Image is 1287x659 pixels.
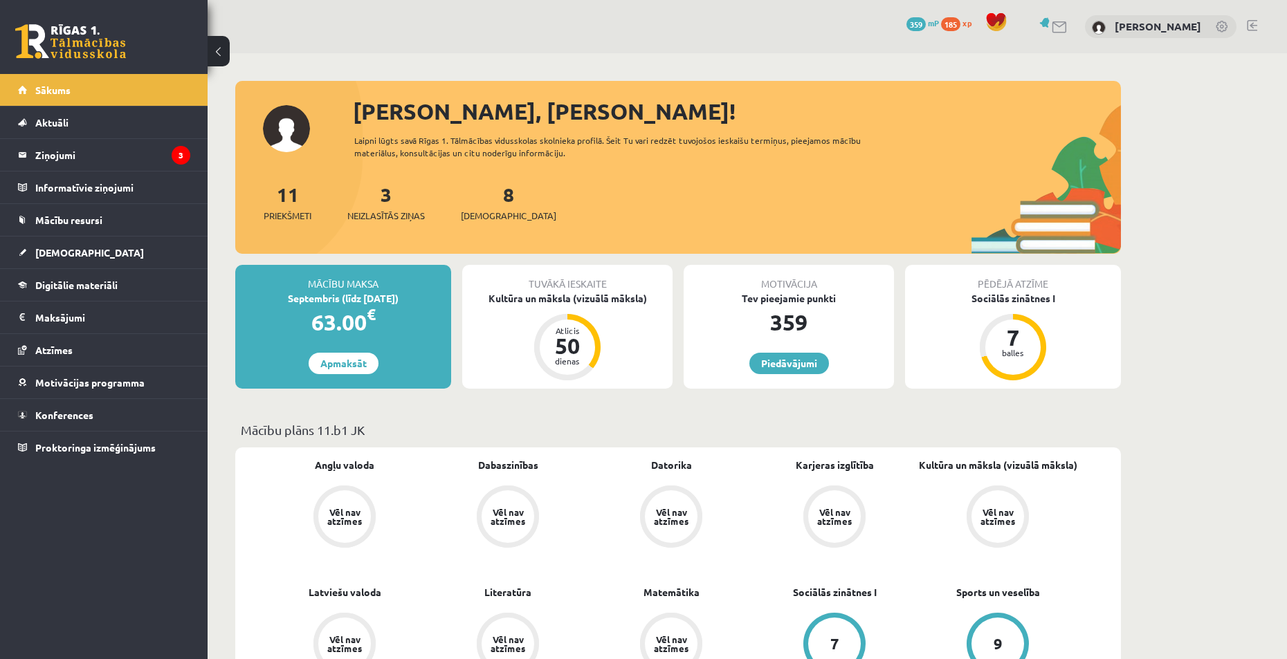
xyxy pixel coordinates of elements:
[1115,19,1201,33] a: [PERSON_NAME]
[325,635,364,653] div: Vēl nav atzīmes
[478,458,538,472] a: Dabaszinības
[651,458,692,472] a: Datorika
[652,635,691,653] div: Vēl nav atzīmes
[18,236,190,268] a: [DEMOGRAPHIC_DATA]
[489,635,527,653] div: Vēl nav atzīmes
[992,326,1034,349] div: 7
[643,585,700,600] a: Matemātika
[263,485,426,550] a: Vēl nav atzīmes
[18,171,190,203] a: Informatīvie ziņojumi
[18,139,190,171] a: Ziņojumi3
[906,17,926,31] span: 359
[461,209,556,223] span: [DEMOGRAPHIC_DATA]
[235,291,451,306] div: Septembris (līdz [DATE])
[35,279,118,291] span: Digitālie materiāli
[367,304,376,324] span: €
[35,84,71,96] span: Sākums
[684,291,894,306] div: Tev pieejamie punkti
[426,485,590,550] a: Vēl nav atzīmes
[684,306,894,339] div: 359
[235,306,451,339] div: 63.00
[830,636,839,651] div: 7
[35,301,190,333] legend: Maksājumi
[18,74,190,106] a: Sākums
[35,246,144,259] span: [DEMOGRAPHIC_DATA]
[905,265,1121,291] div: Pēdējā atzīme
[905,291,1121,306] div: Sociālās zinātnes I
[35,376,145,389] span: Motivācijas programma
[347,182,425,223] a: 3Neizlasītās ziņas
[461,182,556,223] a: 8[DEMOGRAPHIC_DATA]
[35,116,69,129] span: Aktuāli
[15,24,126,59] a: Rīgas 1. Tālmācības vidusskola
[18,366,190,398] a: Motivācijas programma
[462,291,673,382] a: Kultūra un māksla (vizuālā māksla) Atlicis 50 dienas
[462,291,673,306] div: Kultūra un māksla (vizuālā māksla)
[35,214,102,226] span: Mācību resursi
[753,485,916,550] a: Vēl nav atzīmes
[18,399,190,431] a: Konferences
[956,585,1040,600] a: Sports un veselība
[484,585,531,600] a: Literatūra
[919,458,1077,472] a: Kultūra un māksla (vizuālā māksla)
[906,17,939,28] a: 359 mP
[815,508,854,526] div: Vēl nav atzīmes
[172,146,190,165] i: 3
[325,508,364,526] div: Vēl nav atzīmes
[35,139,190,171] legend: Ziņojumi
[793,585,877,600] a: Sociālās zinātnes I
[978,508,1017,526] div: Vēl nav atzīmes
[916,485,1079,550] a: Vēl nav atzīmes
[547,357,588,365] div: dienas
[315,458,374,472] a: Angļu valoda
[994,636,1003,651] div: 9
[1092,21,1106,35] img: Ivans Jakubancs
[18,269,190,301] a: Digitālie materiāli
[35,344,73,356] span: Atzīmes
[796,458,874,472] a: Karjeras izglītība
[941,17,978,28] a: 185 xp
[35,171,190,203] legend: Informatīvie ziņojumi
[354,134,886,159] div: Laipni lūgts savā Rīgas 1. Tālmācības vidusskolas skolnieka profilā. Šeit Tu vari redzēt tuvojošo...
[18,431,190,463] a: Proktoringa izmēģinājums
[18,334,190,366] a: Atzīmes
[684,265,894,291] div: Motivācija
[264,209,311,223] span: Priekšmeti
[992,349,1034,357] div: balles
[347,209,425,223] span: Neizlasītās ziņas
[547,335,588,357] div: 50
[962,17,971,28] span: xp
[264,182,311,223] a: 11Priekšmeti
[353,95,1121,128] div: [PERSON_NAME], [PERSON_NAME]!
[309,585,381,600] a: Latviešu valoda
[18,106,190,138] a: Aktuāli
[235,265,451,291] div: Mācību maksa
[590,485,753,550] a: Vēl nav atzīmes
[309,353,378,374] a: Apmaksāt
[35,441,156,454] span: Proktoringa izmēģinājums
[928,17,939,28] span: mP
[941,17,960,31] span: 185
[241,420,1115,439] p: Mācību plāns 11.b1 JK
[547,326,588,335] div: Atlicis
[905,291,1121,382] a: Sociālās zinātnes I 7 balles
[18,204,190,236] a: Mācību resursi
[35,409,93,421] span: Konferences
[489,508,527,526] div: Vēl nav atzīmes
[18,301,190,333] a: Maksājumi
[652,508,691,526] div: Vēl nav atzīmes
[749,353,829,374] a: Piedāvājumi
[462,265,673,291] div: Tuvākā ieskaite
